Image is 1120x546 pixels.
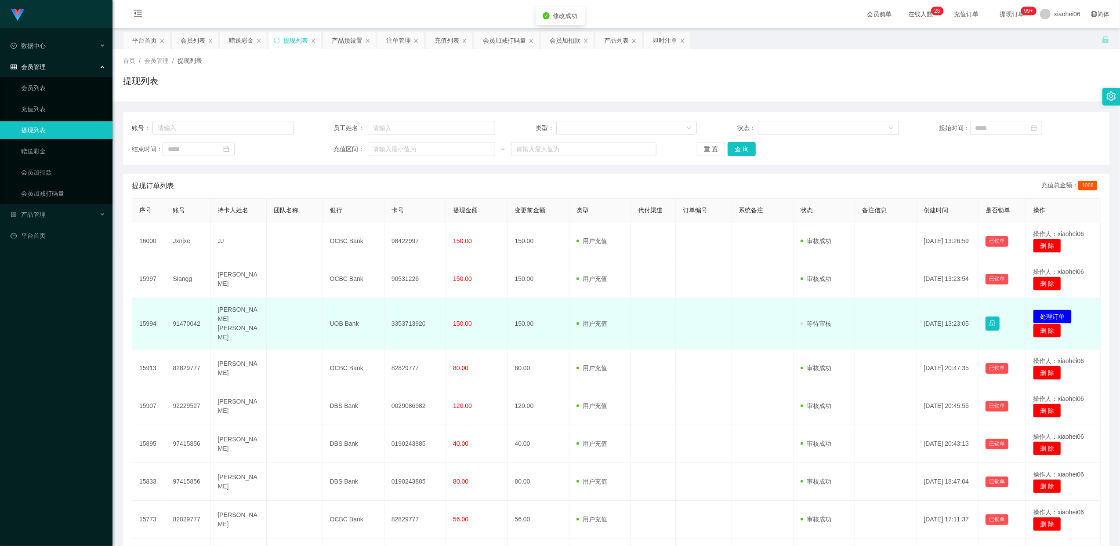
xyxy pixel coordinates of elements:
td: 15895 [132,425,166,463]
span: 结束时间： [132,145,163,154]
td: 15907 [132,387,166,425]
td: [DATE] 13:23:54 [917,260,979,298]
span: 150.00 [453,237,472,244]
span: 审核成功 [801,478,831,485]
span: 数据中心 [11,42,46,49]
span: 审核成功 [801,237,831,244]
td: 150.00 [508,298,569,349]
td: [PERSON_NAME] [PERSON_NAME] [211,298,267,349]
span: 审核成功 [801,275,831,282]
span: 操作人：xiaohei06 [1033,230,1084,237]
button: 已锁单 [986,274,1008,284]
input: 请输入最大值为 [511,142,657,156]
td: 150.00 [508,222,569,260]
i: 图标: setting [1106,91,1116,101]
i: 图标: check-circle-o [11,43,17,49]
td: 15994 [132,298,166,349]
td: [PERSON_NAME] [211,425,267,463]
td: 90531226 [384,260,446,298]
span: 审核成功 [801,440,831,447]
span: 120.00 [453,402,472,409]
td: 91470042 [166,298,211,349]
span: 等待审核 [801,320,831,327]
td: DBS Bank [323,425,384,463]
i: 图标: sync [274,37,280,44]
a: 赠送彩金 [21,142,105,160]
i: 图标: close [413,38,419,44]
td: Siangg [166,260,211,298]
td: 40.00 [508,425,569,463]
span: 类型： [536,124,556,133]
button: 已锁单 [986,439,1008,449]
a: 充值列表 [21,100,105,118]
i: 图标: close [529,38,534,44]
td: 150.00 [508,260,569,298]
i: 图标: close [365,38,370,44]
td: [DATE] 20:45:55 [917,387,979,425]
span: 操作人：xiaohei06 [1033,357,1084,364]
td: [DATE] 17:11:37 [917,501,979,539]
span: 账号 [173,207,185,214]
i: icon: check-circle [543,12,550,19]
button: 删 除 [1033,324,1061,338]
i: 图标: table [11,64,17,70]
span: 用户充值 [576,516,607,523]
span: 创建时间 [924,207,949,214]
td: 3353713920 [384,298,446,349]
i: 图标: global [1091,11,1097,17]
td: [PERSON_NAME] [211,463,267,501]
a: 会员列表 [21,79,105,97]
span: 卡号 [391,207,404,214]
div: 提现列表 [283,32,308,49]
input: 请输入 [368,121,495,135]
td: 82829777 [384,501,446,539]
span: 150.00 [453,320,472,327]
td: 97415856 [166,425,211,463]
a: 会员加减打码量 [21,185,105,202]
p: 2 [934,7,937,15]
span: 员工姓名： [333,124,367,133]
span: 操作 [1033,207,1045,214]
span: 用户充值 [576,275,607,282]
span: 备注信息 [862,207,887,214]
span: 在线人数 [904,11,937,17]
button: 删 除 [1033,366,1061,380]
td: [DATE] 20:43:13 [917,425,979,463]
span: 首页 [123,57,135,64]
h1: 提现列表 [123,74,158,87]
td: 82829777 [166,349,211,387]
td: 92229527 [166,387,211,425]
span: 审核成功 [801,364,831,371]
td: [DATE] 20:47:35 [917,349,979,387]
span: 提现订单列表 [132,181,174,191]
button: 删 除 [1033,479,1061,493]
span: 80.00 [453,478,468,485]
span: 代付渠道 [638,207,663,214]
td: 0190243885 [384,425,446,463]
td: Jxnjxe [166,222,211,260]
td: OCBC Bank [323,349,384,387]
div: 赠送彩金 [229,32,254,49]
span: 操作人：xiaohei06 [1033,433,1084,440]
span: 团队名称 [274,207,298,214]
div: 会员列表 [181,32,205,49]
span: 充值区间： [333,145,367,154]
span: 提现金额 [453,207,478,214]
span: ~ [495,145,511,154]
button: 已锁单 [986,236,1008,247]
span: 会员管理 [144,57,169,64]
sup: 28 [931,7,943,15]
div: 产品列表 [604,32,629,49]
div: 会员加减打码量 [483,32,526,49]
td: JJ [211,222,267,260]
i: 图标: menu-fold [123,0,153,29]
span: 用户充值 [576,320,607,327]
i: 图标: close [311,38,316,44]
i: 图标: close [208,38,213,44]
td: 120.00 [508,387,569,425]
span: 持卡人姓名 [218,207,249,214]
td: 15773 [132,501,166,539]
button: 已锁单 [986,363,1008,374]
span: 变更前金额 [515,207,546,214]
a: 提现列表 [21,121,105,139]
